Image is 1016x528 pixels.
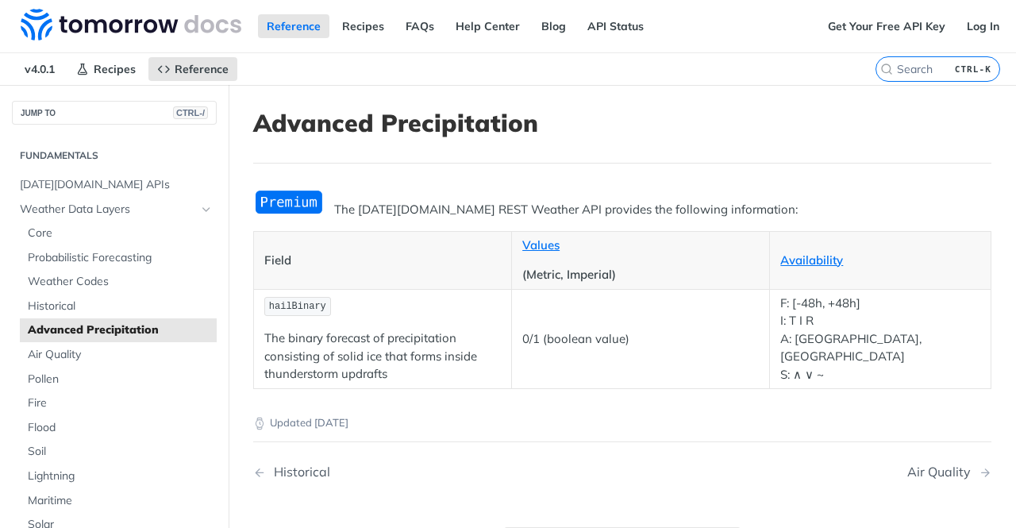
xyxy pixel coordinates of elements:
[148,57,237,81] a: Reference
[20,246,217,270] a: Probabilistic Forecasting
[28,493,213,509] span: Maritime
[958,14,1008,38] a: Log In
[907,464,991,480] a: Next Page: Air Quality
[447,14,529,38] a: Help Center
[20,440,217,464] a: Soil
[12,198,217,222] a: Weather Data LayersHide subpages for Weather Data Layers
[12,148,217,163] h2: Fundamentals
[269,301,326,312] span: hailBinary
[16,57,63,81] span: v4.0.1
[253,415,991,431] p: Updated [DATE]
[253,449,991,495] nav: Pagination Controls
[397,14,443,38] a: FAQs
[533,14,575,38] a: Blog
[28,420,213,436] span: Flood
[522,330,759,349] p: 0/1 (boolean value)
[264,330,501,383] p: The binary forecast of precipitation consisting of solid ice that forms inside thunderstorm updrafts
[522,237,560,252] a: Values
[266,464,330,480] div: Historical
[780,295,980,384] p: F: [-48h, +48h] I: T I R A: [GEOGRAPHIC_DATA], [GEOGRAPHIC_DATA] S: ∧ ∨ ~
[28,225,213,241] span: Core
[264,252,501,270] p: Field
[20,318,217,342] a: Advanced Precipitation
[880,63,893,75] svg: Search
[200,203,213,216] button: Hide subpages for Weather Data Layers
[253,109,991,137] h1: Advanced Precipitation
[20,177,213,193] span: [DATE][DOMAIN_NAME] APIs
[20,343,217,367] a: Air Quality
[67,57,144,81] a: Recipes
[20,464,217,488] a: Lightning
[173,106,208,119] span: CTRL-/
[907,464,979,480] div: Air Quality
[94,62,136,76] span: Recipes
[20,489,217,513] a: Maritime
[579,14,652,38] a: API Status
[28,372,213,387] span: Pollen
[175,62,229,76] span: Reference
[20,416,217,440] a: Flood
[28,444,213,460] span: Soil
[333,14,393,38] a: Recipes
[20,222,217,245] a: Core
[28,299,213,314] span: Historical
[258,14,329,38] a: Reference
[20,270,217,294] a: Weather Codes
[12,101,217,125] button: JUMP TOCTRL-/
[28,322,213,338] span: Advanced Precipitation
[20,295,217,318] a: Historical
[28,468,213,484] span: Lightning
[20,202,196,218] span: Weather Data Layers
[951,61,995,77] kbd: CTRL-K
[28,250,213,266] span: Probabilistic Forecasting
[28,395,213,411] span: Fire
[12,173,217,197] a: [DATE][DOMAIN_NAME] APIs
[20,391,217,415] a: Fire
[522,266,759,284] p: (Metric, Imperial)
[253,201,991,219] p: The [DATE][DOMAIN_NAME] REST Weather API provides the following information:
[28,274,213,290] span: Weather Codes
[253,464,570,480] a: Previous Page: Historical
[780,252,843,268] a: Availability
[28,347,213,363] span: Air Quality
[21,9,241,40] img: Tomorrow.io Weather API Docs
[819,14,954,38] a: Get Your Free API Key
[20,368,217,391] a: Pollen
